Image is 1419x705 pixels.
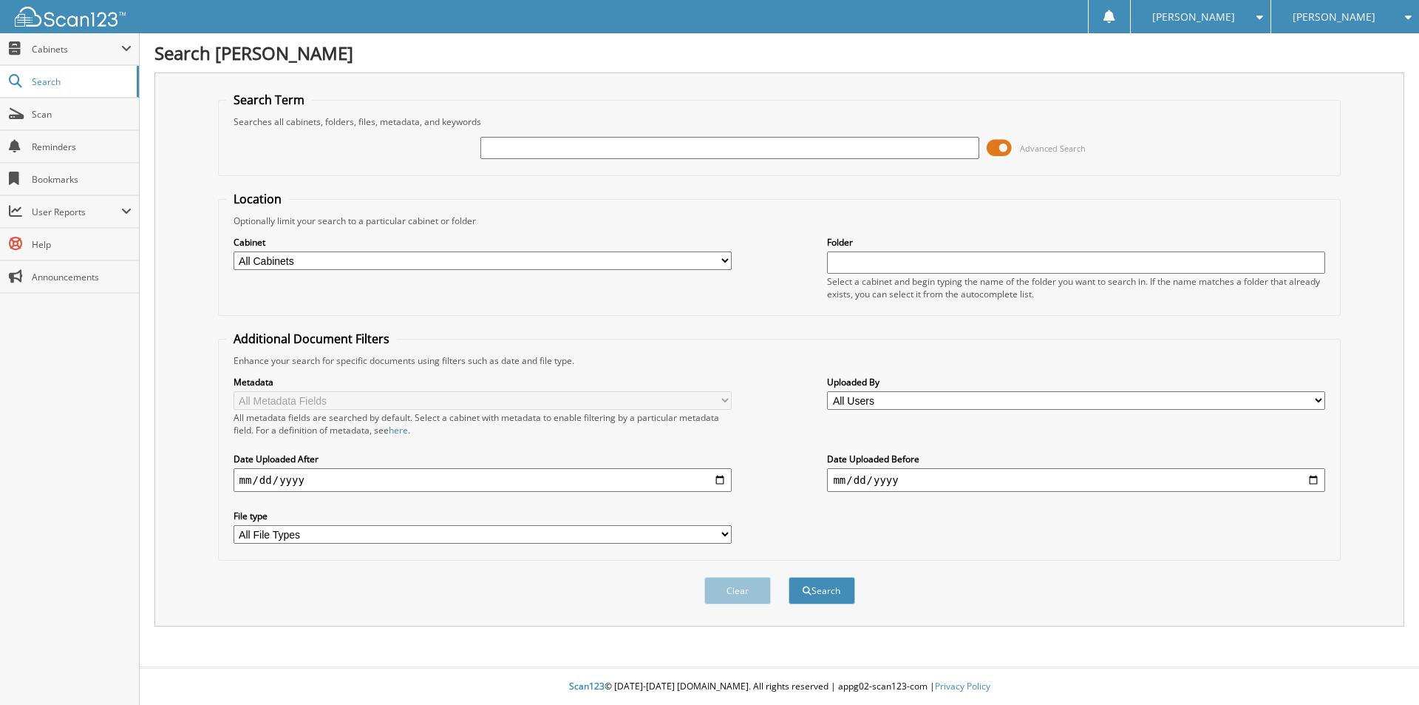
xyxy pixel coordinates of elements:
label: Date Uploaded Before [827,453,1325,465]
button: Search [789,577,855,604]
a: here [389,424,408,436]
a: Privacy Policy [935,680,990,692]
label: Metadata [234,376,732,388]
label: Folder [827,236,1325,249]
legend: Location [226,191,289,207]
div: Select a cabinet and begin typing the name of the folder you want to search in. If the name match... [827,275,1325,300]
span: Help [32,238,132,251]
label: File type [234,510,732,522]
span: [PERSON_NAME] [1293,13,1375,21]
span: Cabinets [32,43,121,55]
div: Optionally limit your search to a particular cabinet or folder [226,215,1333,227]
div: © [DATE]-[DATE] [DOMAIN_NAME]. All rights reserved | appg02-scan123-com | [140,669,1419,705]
input: start [234,468,732,492]
div: Searches all cabinets, folders, files, metadata, and keywords [226,115,1333,128]
span: [PERSON_NAME] [1152,13,1235,21]
span: User Reports [32,206,121,218]
div: All metadata fields are searched by default. Select a cabinet with metadata to enable filtering b... [234,411,732,436]
label: Date Uploaded After [234,453,732,465]
span: Scan [32,108,132,121]
legend: Additional Document Filters [226,331,397,347]
input: end [827,468,1325,492]
legend: Search Term [226,92,312,108]
h1: Search [PERSON_NAME] [154,41,1404,65]
label: Uploaded By [827,376,1325,388]
span: Reminders [32,141,132,153]
span: Advanced Search [1020,143,1086,154]
img: scan123-logo-white.svg [15,7,126,27]
span: Announcements [32,271,132,283]
span: Scan123 [569,680,605,692]
label: Cabinet [234,236,732,249]
span: Search [32,75,129,88]
button: Clear [704,577,771,604]
div: Enhance your search for specific documents using filters such as date and file type. [226,354,1333,367]
iframe: Chat Widget [1345,634,1419,705]
span: Bookmarks [32,173,132,186]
